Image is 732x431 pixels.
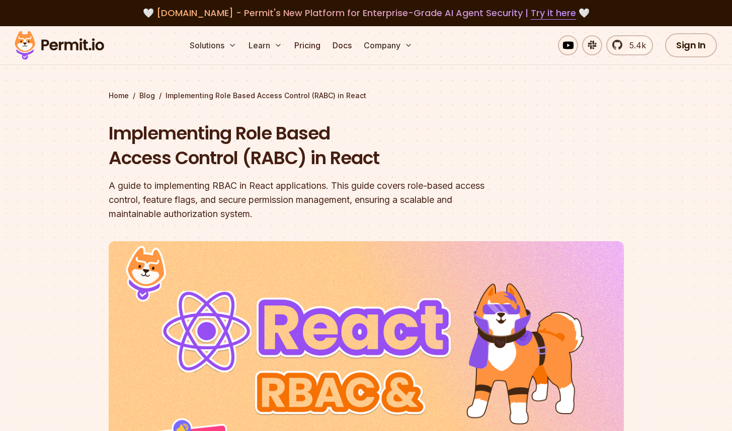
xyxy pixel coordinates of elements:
[10,28,109,62] img: Permit logo
[109,179,495,221] div: A guide to implementing RBAC in React applications. This guide covers role-based access control, ...
[139,91,155,101] a: Blog
[665,33,717,57] a: Sign In
[109,91,624,101] div: / /
[290,35,324,55] a: Pricing
[329,35,356,55] a: Docs
[606,35,653,55] a: 5.4k
[245,35,286,55] button: Learn
[360,35,417,55] button: Company
[156,7,576,19] span: [DOMAIN_NAME] - Permit's New Platform for Enterprise-Grade AI Agent Security |
[24,6,708,20] div: 🤍 🤍
[531,7,576,20] a: Try it here
[623,39,646,51] span: 5.4k
[109,91,129,101] a: Home
[186,35,240,55] button: Solutions
[109,121,495,171] h1: Implementing Role Based Access Control (RABC) in React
